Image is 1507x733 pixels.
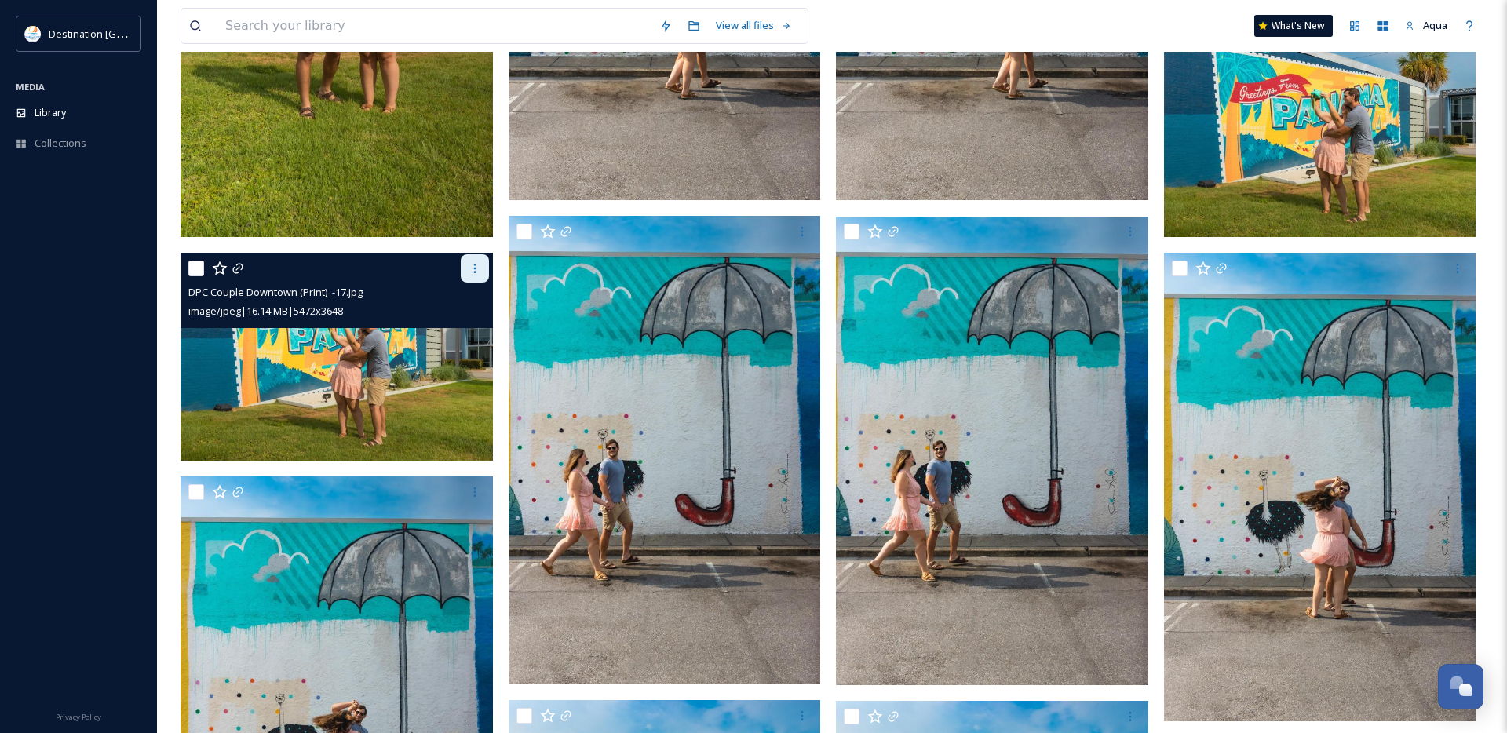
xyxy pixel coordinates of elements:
span: Privacy Policy [56,712,101,722]
img: DPC Couple Downtown (Print)_-17.jpg [181,253,493,461]
a: View all files [708,10,800,41]
a: Aqua [1397,10,1455,41]
span: Collections [35,136,86,151]
a: What's New [1254,15,1333,37]
img: DPC Couple Downtown (Print)_-10.jpg [509,216,821,684]
img: download.png [25,26,41,42]
span: MEDIA [16,81,45,93]
span: image/jpeg | 16.14 MB | 5472 x 3648 [188,304,343,318]
img: DPC Couple Downtown (Web)_-11.jpg [1164,253,1476,721]
input: Search your library [217,9,651,43]
img: DPC Couple Downtown (Web)_-10.jpg [836,217,1148,685]
span: Destination [GEOGRAPHIC_DATA] [49,26,205,41]
a: Privacy Policy [56,706,101,725]
span: Library [35,105,66,120]
span: Aqua [1423,18,1447,32]
button: Open Chat [1438,664,1483,709]
img: DPC Couple Downtown (Web)_-17.jpg [1164,28,1476,237]
span: DPC Couple Downtown (Print)_-17.jpg [188,285,363,299]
